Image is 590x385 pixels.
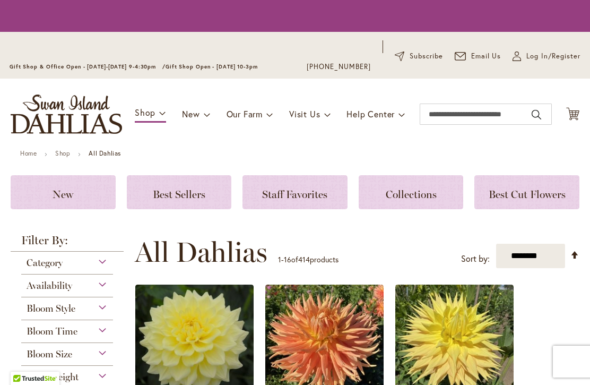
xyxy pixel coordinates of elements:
[11,175,116,209] a: New
[455,51,501,62] a: Email Us
[8,347,38,377] iframe: Launch Accessibility Center
[289,108,320,119] span: Visit Us
[298,254,310,264] span: 414
[11,95,122,134] a: store logo
[386,188,437,201] span: Collections
[359,175,464,209] a: Collections
[27,303,75,314] span: Bloom Style
[135,236,267,268] span: All Dahlias
[284,254,291,264] span: 16
[410,51,443,62] span: Subscribe
[153,188,205,201] span: Best Sellers
[242,175,348,209] a: Staff Favorites
[278,254,281,264] span: 1
[461,249,490,269] label: Sort by:
[127,175,232,209] a: Best Sellers
[346,108,395,119] span: Help Center
[182,108,199,119] span: New
[27,348,72,360] span: Bloom Size
[474,175,579,209] a: Best Cut Flowers
[307,62,371,72] a: [PHONE_NUMBER]
[27,326,77,337] span: Bloom Time
[526,51,580,62] span: Log In/Register
[20,149,37,157] a: Home
[53,188,73,201] span: New
[10,63,166,70] span: Gift Shop & Office Open - [DATE]-[DATE] 9-4:30pm /
[513,51,580,62] a: Log In/Register
[532,106,541,123] button: Search
[262,188,327,201] span: Staff Favorites
[471,51,501,62] span: Email Us
[278,251,339,268] p: - of products
[55,149,70,157] a: Shop
[27,257,63,269] span: Category
[395,51,443,62] a: Subscribe
[166,63,258,70] span: Gift Shop Open - [DATE] 10-3pm
[89,149,121,157] strong: All Dahlias
[489,188,566,201] span: Best Cut Flowers
[135,107,155,118] span: Shop
[11,235,124,252] strong: Filter By:
[227,108,263,119] span: Our Farm
[27,280,72,292] span: Availability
